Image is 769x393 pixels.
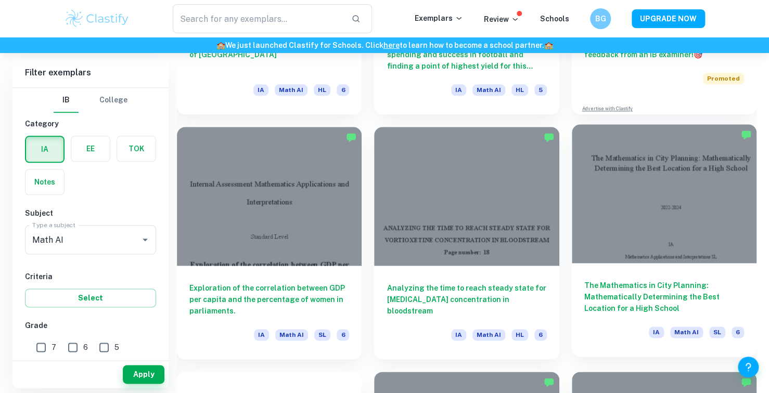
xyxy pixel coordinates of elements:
span: IA [451,84,466,96]
span: 7 [52,342,56,353]
span: SL [709,326,725,338]
a: Advertise with Clastify [582,105,633,112]
span: IA [649,326,664,338]
span: Promoted [703,73,744,84]
img: Marked [346,132,356,142]
span: HL [511,84,528,96]
button: UPGRADE NOW [632,9,705,28]
span: 6 [337,329,349,340]
span: Math AI [275,329,308,340]
button: TOK [117,136,156,161]
img: Marked [544,377,554,387]
a: Analyzing the time to reach steady state for [MEDICAL_DATA] concentration in bloodstreamIAMath AIHL6 [374,127,559,359]
h6: Criteria [25,271,156,282]
span: Math AI [472,329,505,340]
span: 6 [83,342,88,353]
button: BG [590,8,611,29]
span: Math AI [670,326,703,338]
img: Marked [544,132,554,142]
span: IA [451,329,466,340]
span: 6 [337,84,349,96]
input: Search for any exemplars... [173,4,343,33]
button: Open [138,232,152,247]
span: 🎯 [694,50,702,59]
button: IA [26,137,63,162]
span: 6 [732,326,744,338]
h6: Investigating the Surface Area and Volume of [GEOGRAPHIC_DATA] [189,37,349,72]
h6: BG [595,13,607,24]
span: 5 [534,84,547,96]
button: College [99,88,127,113]
img: Marked [741,129,751,140]
h6: Grade [25,320,156,331]
p: Review [484,14,519,25]
img: Clastify logo [64,8,130,29]
img: Marked [741,377,751,387]
span: HL [511,329,528,340]
h6: Category [25,118,156,129]
span: Math AI [275,84,307,96]
h6: Investigating the relationship between spending and success in football and finding a point of hi... [387,37,546,72]
button: EE [71,136,110,161]
button: Select [25,289,156,307]
a: Exploration of the correlation between GDP per capita and the percentage of women in parliaments.... [177,127,362,359]
h6: Filter exemplars [12,58,169,87]
button: IB [54,88,79,113]
p: Exemplars [415,12,463,24]
a: Schools [540,15,569,23]
button: Help and Feedback [738,357,759,377]
span: 5 [114,342,119,353]
span: 🏫 [544,41,553,49]
span: IA [253,84,268,96]
span: IA [254,329,269,340]
h6: Analyzing the time to reach steady state for [MEDICAL_DATA] concentration in bloodstream [387,282,546,317]
label: Type a subject [32,220,75,229]
a: here [383,41,400,49]
h6: The Mathematics in City Planning: Mathematically Determining the Best Location for a High School [584,280,744,314]
h6: We just launched Clastify for Schools. Click to learn how to become a school partner. [2,40,767,51]
h6: Exploration of the correlation between GDP per capita and the percentage of women in parliaments. [189,282,349,317]
span: 6 [534,329,547,340]
div: Filter type choice [54,88,127,113]
button: Apply [123,365,164,384]
span: 🏫 [216,41,225,49]
span: Math AI [472,84,505,96]
span: SL [314,329,330,340]
button: Notes [25,169,64,194]
a: The Mathematics in City Planning: Mathematically Determining the Best Location for a High SchoolI... [572,127,757,359]
span: HL [314,84,330,96]
h6: Subject [25,207,156,219]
